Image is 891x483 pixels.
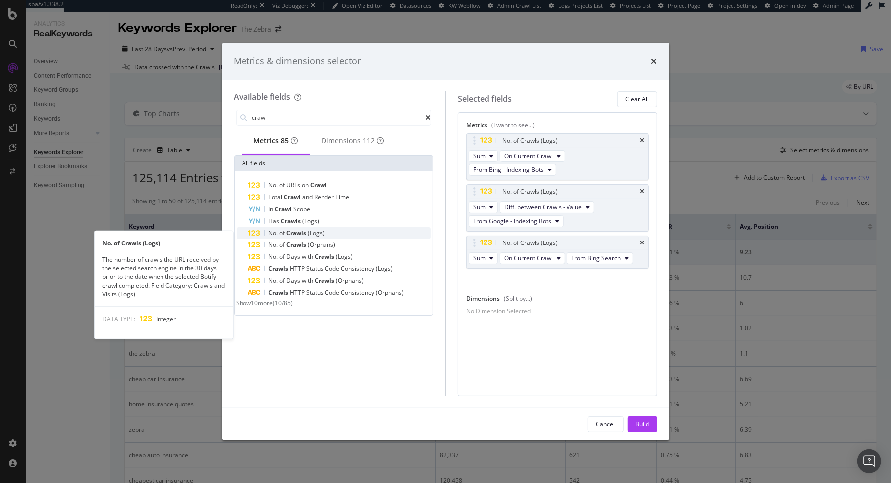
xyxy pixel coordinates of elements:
div: (Split by...) [504,294,532,303]
span: From Google - Indexing Bots [473,217,551,225]
div: No. of Crawls (Logs) [502,136,558,146]
span: Time [336,193,350,201]
div: brand label [281,136,289,146]
div: No. of Crawls (Logs)timesSumOn Current CrawlFrom Bing - Indexing Bots [466,133,649,180]
button: Build [628,416,657,432]
span: Crawl [311,181,327,189]
span: No. [269,229,280,237]
button: Sum [469,252,498,264]
div: Metrics [466,121,649,133]
input: Search by field name [251,110,426,125]
span: Diff. between Crawls - Value [504,203,582,211]
button: Cancel [588,416,624,432]
span: Crawl [284,193,303,201]
span: Render [315,193,336,201]
span: Consistency [341,264,376,273]
div: brand label [363,136,375,146]
span: HTTP [290,288,307,297]
span: No. [269,241,280,249]
span: Scope [294,205,311,213]
div: Dimensions [322,136,384,146]
span: Sum [473,152,486,160]
span: ( 10 / 85 ) [273,299,293,307]
span: (Logs) [308,229,325,237]
span: Crawls [315,252,336,261]
span: From Bing Search [571,254,621,262]
span: No. [269,252,280,261]
div: times [651,55,657,68]
span: Crawls [287,241,308,249]
span: Has [269,217,281,225]
button: On Current Crawl [500,252,565,264]
div: The number of crawls the URL received by the selected search engine in the 30 days prior to the d... [94,255,233,298]
span: (Orphans) [308,241,336,249]
div: times [640,189,645,195]
span: In [269,205,275,213]
div: times [640,240,645,246]
button: On Current Crawl [500,150,565,162]
span: HTTP [290,264,307,273]
span: 85 [281,136,289,145]
span: Crawls [269,264,290,273]
div: No. of Crawls (Logs)timesSumDiff. between Crawls - ValueFrom Google - Indexing Bots [466,184,649,232]
span: Status [307,288,325,297]
span: Sum [473,254,486,262]
span: of [280,229,287,237]
span: on [302,181,311,189]
span: Crawl [275,205,294,213]
div: Metrics [254,136,298,146]
div: Available fields [234,91,291,102]
button: From Google - Indexing Bots [469,215,564,227]
span: Days [287,252,302,261]
span: No. [269,276,280,285]
span: 112 [363,136,375,145]
button: Clear All [617,91,657,107]
div: No. of Crawls (Logs) [502,238,558,248]
span: (Logs) [376,264,393,273]
div: No Dimension Selected [466,307,531,315]
div: (I want to see...) [491,121,535,129]
span: with [302,276,315,285]
div: No. of Crawls (Logs)timesSumOn Current CrawlFrom Bing Search [466,236,649,269]
span: Days [287,276,302,285]
span: of [280,181,287,189]
span: Crawls [269,288,290,297]
div: All fields [235,156,433,171]
span: Crawls [287,229,308,237]
div: Build [636,420,649,428]
div: Cancel [596,420,615,428]
span: Status [307,264,325,273]
span: Total [269,193,284,201]
span: (Logs) [303,217,320,225]
span: of [280,276,287,285]
span: URLs [287,181,302,189]
div: Metrics & dimensions selector [234,55,361,68]
span: and [303,193,315,201]
span: Crawls [281,217,303,225]
button: From Bing - Indexing Bots [469,164,556,176]
span: Consistency [341,288,376,297]
span: Crawls [315,276,336,285]
div: Open Intercom Messenger [857,449,881,473]
span: (Orphans) [336,276,364,285]
button: From Bing Search [567,252,633,264]
span: On Current Crawl [504,152,553,160]
span: Show 10 more [237,299,273,307]
div: modal [222,43,669,440]
div: No. of Crawls (Logs) [94,239,233,247]
span: with [302,252,315,261]
div: Selected fields [458,93,512,105]
span: From Bing - Indexing Bots [473,165,544,174]
span: Code [325,288,341,297]
button: Sum [469,150,498,162]
span: of [280,241,287,249]
span: (Logs) [336,252,353,261]
div: Clear All [626,95,649,103]
div: Dimensions [466,294,649,307]
span: Sum [473,203,486,211]
button: Sum [469,201,498,213]
div: No. of Crawls (Logs) [502,187,558,197]
span: Code [325,264,341,273]
span: of [280,252,287,261]
button: Diff. between Crawls - Value [500,201,594,213]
